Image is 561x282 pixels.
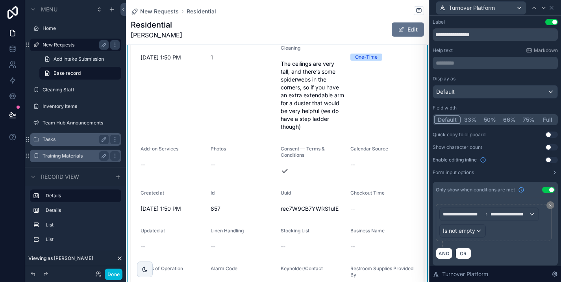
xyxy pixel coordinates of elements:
label: Training Materials [43,153,106,159]
a: Base record [39,67,121,80]
div: scrollable content [25,186,126,254]
span: Photos [211,146,226,152]
label: Display as [433,76,455,82]
button: 75% [519,115,538,124]
span: Consent — Terms & Conditions [281,146,325,158]
span: -- [141,243,145,250]
span: Default [436,88,455,96]
span: Add-on Services [141,146,178,152]
span: Stocking List [281,228,309,234]
label: Field width [433,105,457,111]
span: Viewing as [PERSON_NAME] [28,255,93,262]
button: Default [433,85,558,98]
span: Alarm Code [211,265,237,271]
div: One-Time [355,54,378,61]
span: Business Name [350,228,385,234]
button: 50% [480,115,500,124]
span: Keyholder/Contact [281,265,323,271]
span: Enable editing inline [433,157,477,163]
a: Add Intake Submission [39,53,121,65]
span: OR [458,250,468,256]
button: Is not empty [439,224,486,237]
label: Tasks [43,136,106,143]
span: 1 [211,54,274,61]
span: -- [350,205,355,213]
label: List [46,236,115,243]
label: New Requests [43,42,106,48]
label: Details [46,207,115,213]
button: OR [455,248,471,259]
div: Show character count [433,144,482,150]
span: Checkout Time [350,190,385,196]
span: Record view [41,173,79,181]
span: -- [350,161,355,169]
span: -- [350,243,355,250]
span: rec7W9CB7YWRS1uIE [281,205,344,213]
span: Restroom Supplies Provided By [350,265,413,278]
button: Done [105,269,122,280]
label: Details [46,193,115,199]
span: Menu [41,6,57,13]
span: Linen Handling [211,228,244,234]
a: New Requests [131,7,179,15]
span: Markdown [534,47,558,54]
label: Inventory Items [43,103,117,109]
span: Base record [54,70,81,76]
span: -- [141,161,145,169]
div: scrollable content [433,57,558,69]
button: Default [434,115,461,124]
span: Hours of Operation [141,265,183,271]
span: Only show when conditions are met [436,187,515,193]
h1: Residential [131,19,182,30]
a: Markdown [526,47,558,54]
button: Turnover Platform [436,1,526,15]
span: Created at [141,190,164,196]
span: -- [281,243,285,250]
button: Form input options [433,169,558,176]
div: Quick copy to clipboard [433,132,485,138]
span: New Requests [140,7,179,15]
button: Edit [392,22,424,37]
span: Add Intake Submission [54,56,104,62]
button: AND [436,248,452,259]
span: Uuid [281,190,291,196]
span: Turnover Platform [449,4,495,12]
span: Calendar Source [350,146,388,152]
span: 857 [211,205,274,213]
span: [PERSON_NAME] [131,30,182,40]
label: Team Hub Announcements [43,120,117,126]
span: [DATE] 1:50 PM [141,54,204,61]
button: 66% [500,115,519,124]
span: Updated at [141,228,165,234]
span: -- [211,161,215,169]
label: Form input options [433,169,474,176]
span: The ceilings are very tall, and there’s some spiderwebs in the corners, so if you have an extra e... [281,60,344,131]
span: Is not empty [443,227,475,235]
label: Home [43,25,117,32]
label: List [46,222,115,228]
label: Cleaning Staff [43,87,117,93]
label: Help text [433,47,453,54]
button: 33% [461,115,480,124]
span: Id [211,190,215,196]
div: Label [433,19,445,25]
span: Turnover Platform [442,270,488,278]
button: Full [538,115,557,124]
span: [DATE] 1:50 PM [141,205,204,213]
a: Residential [187,7,216,15]
span: -- [211,243,215,250]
